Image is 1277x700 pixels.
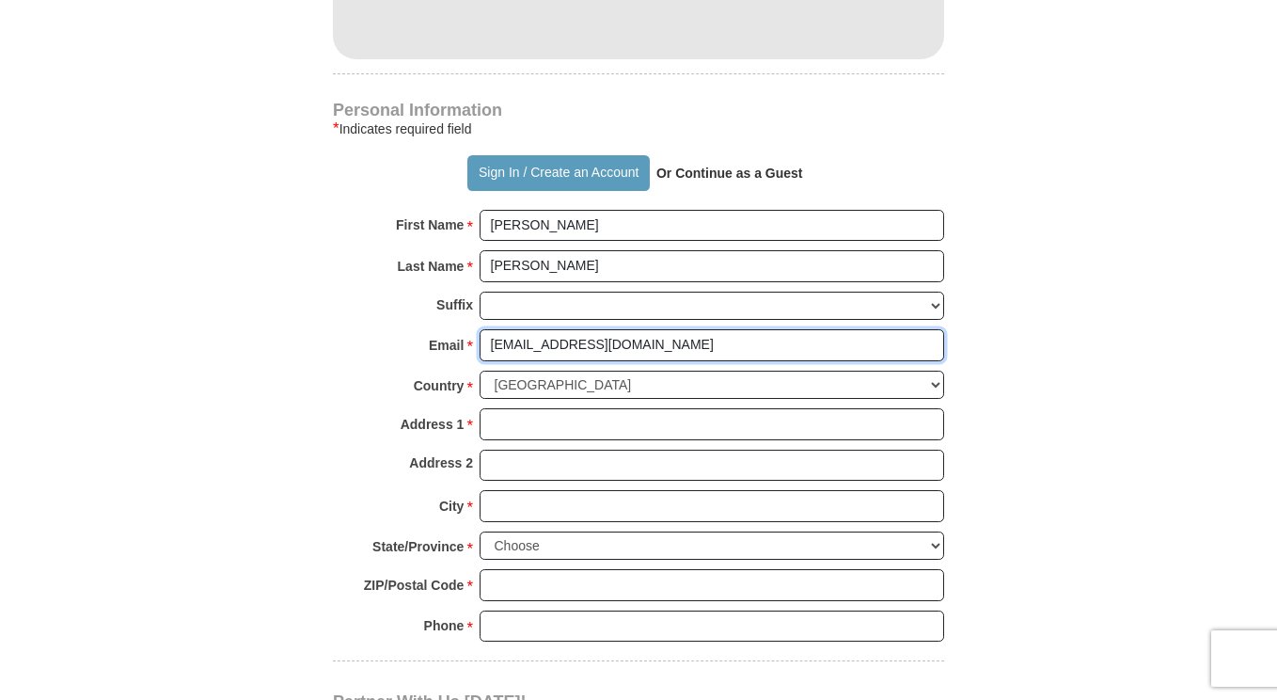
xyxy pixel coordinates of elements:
[333,103,944,118] h4: Personal Information
[429,332,464,358] strong: Email
[401,411,465,437] strong: Address 1
[656,166,803,181] strong: Or Continue as a Guest
[439,493,464,519] strong: City
[396,212,464,238] strong: First Name
[424,612,465,639] strong: Phone
[436,292,473,318] strong: Suffix
[398,253,465,279] strong: Last Name
[372,533,464,560] strong: State/Province
[333,118,944,140] div: Indicates required field
[467,155,649,191] button: Sign In / Create an Account
[414,373,465,399] strong: Country
[364,572,465,598] strong: ZIP/Postal Code
[409,450,473,476] strong: Address 2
